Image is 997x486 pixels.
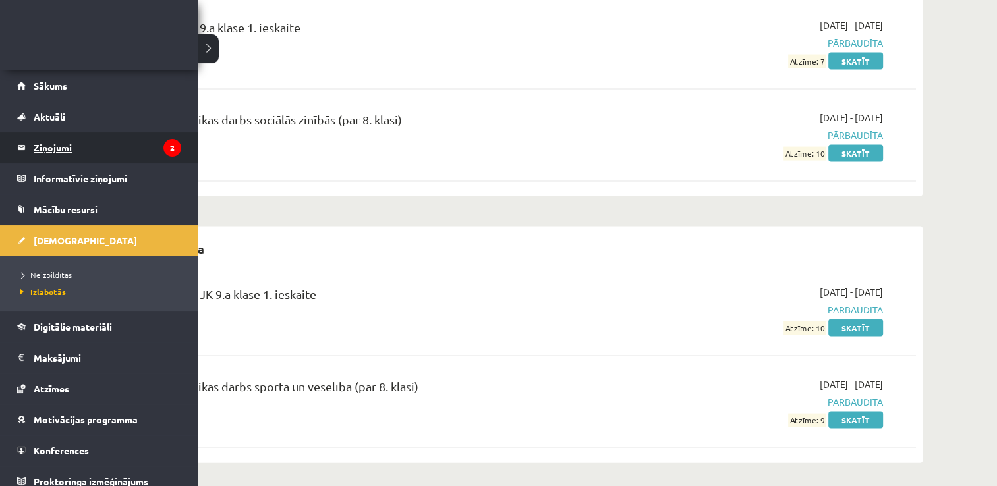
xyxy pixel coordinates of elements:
div: Sociālās zinības JK 9.a klase 1. ieskaite [99,18,615,43]
span: Pārbaudīta [635,128,883,142]
span: Pārbaudīta [635,395,883,409]
a: Mācību resursi [17,194,181,225]
a: Rīgas 1. Tālmācības vidusskola [14,23,120,56]
a: [DEMOGRAPHIC_DATA] [17,225,181,256]
a: Konferences [17,435,181,466]
span: Pārbaudīta [635,303,883,317]
span: Atzīme: 10 [783,321,826,335]
span: [DEMOGRAPHIC_DATA] [34,234,137,246]
span: Konferences [34,445,89,456]
span: Aktuāli [34,111,65,122]
div: 9.a klases diagnostikas darbs sportā un veselībā (par 8. klasi) [99,377,615,402]
a: Neizpildītās [16,269,185,281]
a: Ziņojumi2 [17,132,181,163]
a: Digitālie materiāli [17,311,181,342]
span: Izlabotās [16,286,66,297]
span: Atzīme: 10 [783,147,826,161]
a: Maksājumi [17,342,181,373]
div: Sports un veselība JK 9.a klase 1. ieskaite [99,285,615,310]
a: Skatīt [828,145,883,162]
span: Sākums [34,80,67,92]
a: Informatīvie ziņojumi [17,163,181,194]
a: Skatīt [828,319,883,337]
a: Atzīmes [17,373,181,404]
i: 2 [163,139,181,157]
span: Atzīme: 9 [788,414,826,427]
span: [DATE] - [DATE] [820,111,883,124]
span: Pārbaudīta [635,36,883,50]
a: Skatīt [828,53,883,70]
legend: Informatīvie ziņojumi [34,163,181,194]
a: Aktuāli [17,101,181,132]
span: [DATE] - [DATE] [820,18,883,32]
div: 9.a klases diagnostikas darbs sociālās zinībās (par 8. klasi) [99,111,615,135]
legend: Ziņojumi [34,132,181,163]
span: [DATE] - [DATE] [820,285,883,299]
span: Atzīme: 7 [788,55,826,68]
a: Sākums [17,70,181,101]
span: Motivācijas programma [34,414,138,425]
a: Motivācijas programma [17,404,181,435]
a: Izlabotās [16,286,185,298]
span: [DATE] - [DATE] [820,377,883,391]
span: Mācību resursi [34,203,98,215]
span: Atzīmes [34,383,69,394]
span: Digitālie materiāli [34,321,112,333]
legend: Maksājumi [34,342,181,373]
span: Neizpildītās [16,269,72,280]
a: Skatīt [828,412,883,429]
